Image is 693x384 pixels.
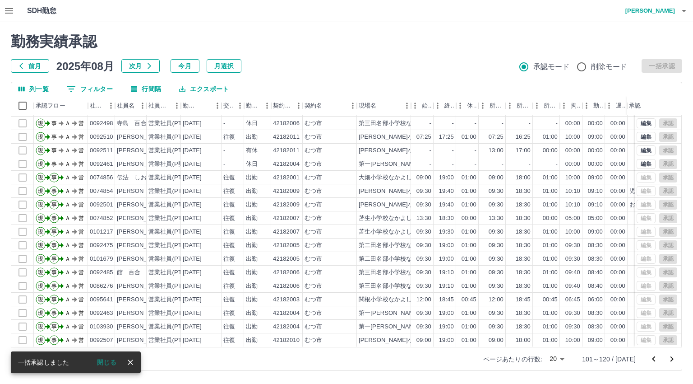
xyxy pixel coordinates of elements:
div: 休憩 [456,96,479,115]
div: - [452,160,454,169]
button: メニュー [292,99,305,112]
div: 往復 [223,133,235,141]
div: 遅刻等 [616,96,626,115]
div: 09:30 [565,241,580,250]
text: 営 [79,161,84,167]
div: [PERSON_NAME] [117,255,166,263]
div: 18:00 [516,173,531,182]
div: 20 [546,352,568,365]
div: 01:00 [462,228,476,236]
div: むつ市 [305,119,322,128]
div: 所定開始 [490,96,504,115]
div: 05:00 [565,214,580,223]
div: - [529,160,531,169]
div: 09:00 [416,173,431,182]
div: [PERSON_NAME] [117,160,166,169]
div: 00:00 [610,201,625,209]
button: メニュー [136,99,149,112]
div: 42182009 [273,187,300,196]
div: 休日 [246,119,258,128]
div: [PERSON_NAME]小学校なかよし会 [359,146,455,155]
div: [DATE] [183,214,202,223]
div: 社員区分 [147,96,181,115]
div: 18:30 [439,214,454,223]
text: 事 [51,147,57,154]
div: 出勤 [246,201,258,209]
div: 19:40 [439,201,454,209]
text: 事 [51,161,57,167]
div: 01:00 [543,187,558,196]
button: フィルター表示 [60,82,120,96]
button: 月選択 [207,59,241,73]
div: 01:00 [462,241,476,250]
button: 編集 [637,132,656,142]
div: [PERSON_NAME] [117,228,166,236]
div: むつ市 [305,241,322,250]
div: 休日 [246,160,258,169]
div: 社員番号 [88,96,115,115]
div: 営業社員(PT契約) [148,119,196,128]
div: 01:00 [462,133,476,141]
div: [DATE] [183,255,202,263]
div: [DATE] [183,146,202,155]
div: 社員区分 [148,96,170,115]
text: 営 [79,134,84,140]
div: 出勤 [246,255,258,263]
div: 01:00 [543,201,558,209]
div: [PERSON_NAME]小学校なかよし会 [359,187,455,196]
div: - [475,146,476,155]
div: 出勤 [246,241,258,250]
div: 営業社員(PT契約) [148,133,196,141]
div: 00:00 [588,146,603,155]
div: 17:00 [516,146,531,155]
div: 出勤 [246,214,258,223]
div: - [452,119,454,128]
div: 42182004 [273,160,300,169]
div: 勤務日 [183,96,198,115]
div: 第一[PERSON_NAME]小学校なかよし会 [359,160,467,169]
div: 契約名 [303,96,357,115]
div: 07:25 [416,133,431,141]
div: 42182011 [273,146,300,155]
div: 交通費 [223,96,233,115]
text: Ａ [65,215,70,221]
div: 社員番号 [90,96,104,115]
div: むつ市 [305,187,322,196]
div: 01:00 [462,187,476,196]
div: 営業社員(PT契約) [148,255,196,263]
div: [PERSON_NAME] [117,146,166,155]
button: メニュー [211,99,224,112]
div: - [223,119,225,128]
div: 09:00 [588,228,603,236]
div: むつ市 [305,228,322,236]
div: 所定終業 [506,96,533,115]
div: 00:00 [610,214,625,223]
div: 往復 [223,241,235,250]
div: 所定休憩 [544,96,558,115]
div: 営業社員(PT契約) [148,214,196,223]
div: - [430,119,431,128]
div: 00:00 [588,119,603,128]
div: - [502,119,504,128]
div: [PERSON_NAME] [117,214,166,223]
span: 削除モード [591,61,628,72]
div: 13:00 [489,146,504,155]
div: むつ市 [305,133,322,141]
div: 往復 [223,187,235,196]
text: 営 [79,229,84,235]
div: 01:00 [543,228,558,236]
div: [PERSON_NAME]小学校なかよし会 [359,133,455,141]
div: 往復 [223,201,235,209]
text: 現 [38,215,43,221]
text: 事 [51,215,57,221]
div: 09:00 [588,173,603,182]
div: 09:30 [416,241,431,250]
h2: 勤務実績承認 [11,33,682,50]
button: 次月 [121,59,160,73]
div: 00:00 [543,214,558,223]
div: 0074854 [90,187,113,196]
div: 0074856 [90,173,113,182]
div: 42182006 [273,119,300,128]
div: 07:25 [489,133,504,141]
div: 0101217 [90,228,113,236]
